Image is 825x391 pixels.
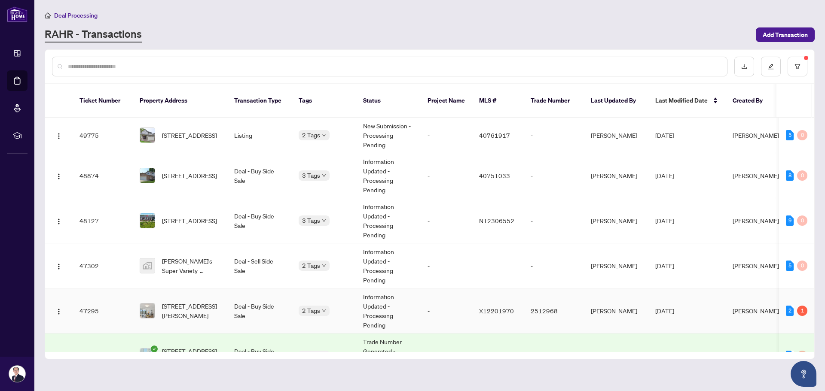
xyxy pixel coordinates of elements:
[786,130,794,140] div: 5
[52,169,66,182] button: Logo
[73,84,133,118] th: Ticket Number
[73,333,133,379] td: 47206
[797,351,807,361] div: 0
[524,84,584,118] th: Trade Number
[227,243,292,288] td: Deal - Sell Side Sale
[55,263,62,270] img: Logo
[421,153,472,198] td: -
[73,198,133,243] td: 48127
[322,133,326,137] span: down
[786,215,794,226] div: 9
[797,170,807,181] div: 0
[584,198,648,243] td: [PERSON_NAME]
[322,264,326,268] span: down
[302,215,320,225] span: 3 Tags
[655,262,674,270] span: [DATE]
[786,351,794,361] div: 2
[356,84,421,118] th: Status
[794,64,801,70] span: filter
[356,198,421,243] td: Information Updated - Processing Pending
[52,214,66,227] button: Logo
[584,243,648,288] td: [PERSON_NAME]
[227,153,292,198] td: Deal - Buy Side Sale
[655,96,708,105] span: Last Modified Date
[55,133,62,139] img: Logo
[356,153,421,198] td: Information Updated - Processing Pending
[421,243,472,288] td: -
[162,130,217,140] span: [STREET_ADDRESS]
[356,288,421,333] td: Information Updated - Processing Pending
[162,216,217,225] span: [STREET_ADDRESS]
[786,170,794,181] div: 8
[797,130,807,140] div: 0
[162,301,220,320] span: [STREET_ADDRESS][PERSON_NAME]
[786,306,794,316] div: 2
[733,131,779,139] span: [PERSON_NAME]
[655,217,674,224] span: [DATE]
[73,288,133,333] td: 47295
[322,309,326,313] span: down
[7,6,27,22] img: logo
[479,307,514,315] span: X12201970
[302,261,320,270] span: 2 Tags
[734,57,754,76] button: download
[302,306,320,315] span: 2 Tags
[302,170,320,180] span: 3 Tags
[302,130,320,140] span: 2 Tags
[302,351,320,361] span: 3 Tags
[768,64,774,70] span: edit
[733,262,779,270] span: [PERSON_NAME]
[655,131,674,139] span: [DATE]
[524,288,584,333] td: 2512968
[791,361,816,387] button: Open asap
[73,153,133,198] td: 48874
[421,333,472,379] td: -
[524,153,584,198] td: -
[733,217,779,224] span: [PERSON_NAME]
[356,243,421,288] td: Information Updated - Processing Pending
[55,218,62,225] img: Logo
[761,57,781,76] button: edit
[479,131,510,139] span: 40761917
[584,153,648,198] td: [PERSON_NAME]
[55,173,62,180] img: Logo
[292,84,356,118] th: Tags
[479,172,510,179] span: 40751033
[227,288,292,333] td: Deal - Buy Side Sale
[55,308,62,315] img: Logo
[52,259,66,273] button: Logo
[140,303,155,318] img: thumbnail-img
[73,118,133,153] td: 49775
[9,366,25,382] img: Profile Icon
[472,84,524,118] th: MLS #
[322,218,326,223] span: down
[524,333,584,379] td: 2512009
[140,349,155,363] img: thumbnail-img
[584,333,648,379] td: [PERSON_NAME]
[52,304,66,318] button: Logo
[421,288,472,333] td: -
[584,118,648,153] td: [PERSON_NAME]
[584,288,648,333] td: [PERSON_NAME]
[648,84,726,118] th: Last Modified Date
[756,27,815,42] button: Add Transaction
[421,118,472,153] td: -
[140,258,155,273] img: thumbnail-img
[763,28,808,42] span: Add Transaction
[227,84,292,118] th: Transaction Type
[655,307,674,315] span: [DATE]
[786,261,794,271] div: 5
[479,217,514,224] span: N12306552
[788,57,807,76] button: filter
[140,128,155,142] img: thumbnail-img
[54,12,98,19] span: Deal Processing
[356,333,421,379] td: Trade Number Generated - Pending Information
[227,333,292,379] td: Deal - Buy Side Lease
[356,118,421,153] td: New Submission - Processing Pending
[162,346,220,365] span: [STREET_ADDRESS][PERSON_NAME]
[140,213,155,228] img: thumbnail-img
[52,128,66,142] button: Logo
[524,198,584,243] td: -
[227,118,292,153] td: Listing
[524,243,584,288] td: -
